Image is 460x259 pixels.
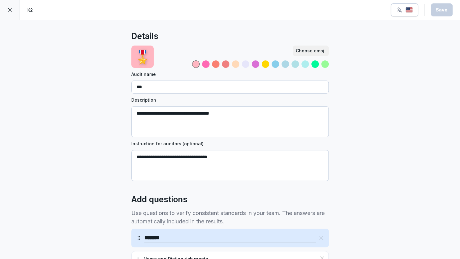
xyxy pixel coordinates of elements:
h2: Add questions [131,193,187,206]
button: Save [431,3,453,16]
h2: Details [131,30,158,42]
label: Description [131,97,329,103]
img: us.svg [405,7,413,13]
label: Instruction for auditors (optional) [131,140,329,147]
button: Choose emoji [293,46,329,56]
div: Choose emoji [296,47,326,54]
p: 🎖️ [134,47,151,67]
div: Save [436,7,448,13]
p: K2 [27,7,33,13]
p: Use questions to verify consistent standards in your team. The answers are automatically included... [131,209,329,226]
label: Audit name [131,71,329,77]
